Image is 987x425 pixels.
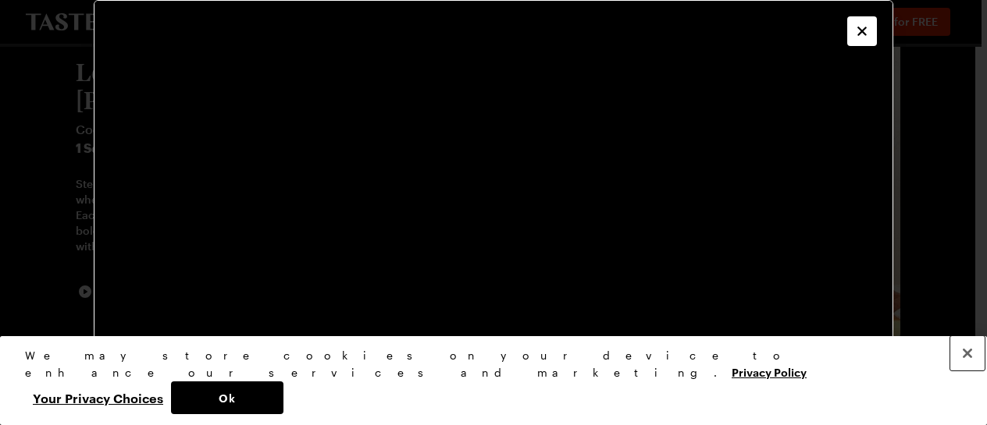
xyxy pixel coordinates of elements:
button: Close [847,16,877,46]
div: Privacy [25,347,949,414]
a: More information about your privacy, opens in a new tab [732,364,807,379]
button: Ok [171,381,283,414]
button: Close [950,336,985,370]
button: Your Privacy Choices [25,381,171,414]
div: We may store cookies on your device to enhance our services and marketing. [25,347,949,381]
